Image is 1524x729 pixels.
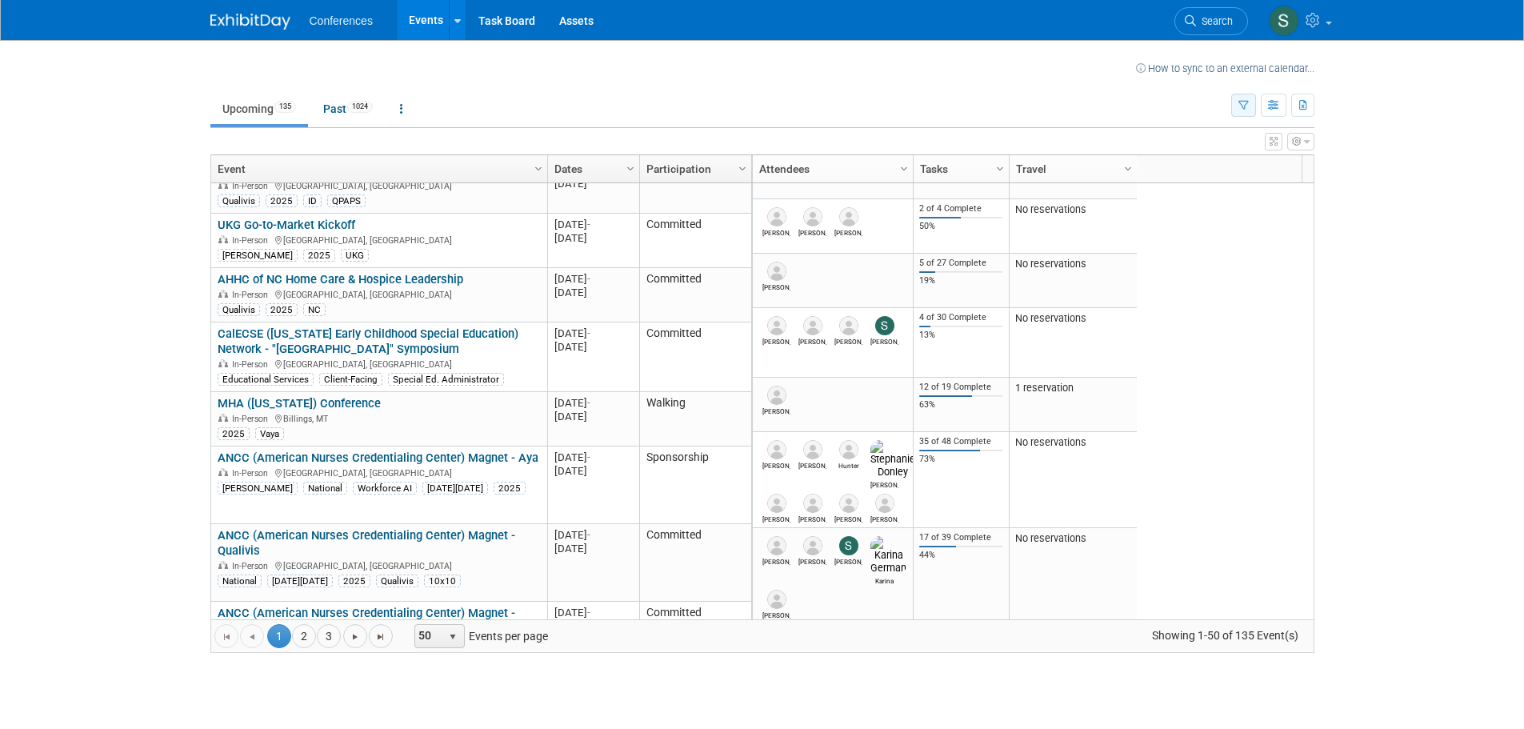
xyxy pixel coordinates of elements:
div: Sherry Kolb [834,555,862,566]
span: 1024 [347,101,373,113]
span: Showing 1-50 of 135 Event(s) [1137,624,1313,647]
img: Dorothy Smith [767,207,786,226]
div: [GEOGRAPHIC_DATA], [GEOGRAPHIC_DATA] [218,357,540,371]
div: [GEOGRAPHIC_DATA], [GEOGRAPHIC_DATA] [218,178,540,192]
img: Christina Alkhass [839,316,858,335]
span: - [587,529,590,541]
img: In-Person Event [218,359,228,367]
span: Go to the last page [374,631,387,643]
div: 63% [919,399,1002,411]
a: CalECSE ([US_STATE] Early Childhood Special Education) Network - "[GEOGRAPHIC_DATA]" Symposium [218,326,518,356]
a: Column Settings [991,155,1009,179]
div: 2025 [338,575,370,587]
span: select [446,631,459,643]
div: 4 of 30 Complete [919,312,1002,323]
div: Adair Hoenig [870,513,898,523]
a: Travel [1016,155,1126,182]
img: Joe Dunmire [767,262,786,281]
div: 73% [919,454,1002,465]
div: Dorothy Smith [762,226,790,237]
div: National [303,482,347,495]
span: Column Settings [1122,162,1134,175]
span: Column Settings [532,162,545,175]
span: No reservations [1015,532,1086,544]
div: 2025 [266,303,298,316]
div: Melissa Nicholson [762,459,790,470]
a: Dates [554,155,629,182]
img: In-Person Event [218,414,228,422]
img: Courtney Norman [767,316,786,335]
div: 2025 [303,249,335,262]
div: Darcy Suarez [762,513,790,523]
span: - [587,327,590,339]
div: 19% [919,275,1002,286]
img: In-Person Event [218,235,228,243]
div: Billings, MT [218,411,540,425]
span: Search [1196,15,1233,27]
span: 50 [415,625,442,647]
span: - [587,607,590,619]
td: Committed [639,268,751,322]
div: Michael Heal [762,405,790,415]
div: [GEOGRAPHIC_DATA], [GEOGRAPHIC_DATA] [218,287,540,301]
span: 135 [274,101,296,113]
img: Jennifer VanGelder [839,494,858,513]
div: 35 of 48 Complete [919,436,1002,447]
div: Vaya [255,427,284,440]
a: 3 [317,624,341,648]
div: Sarah Paul [798,335,826,346]
div: Workforce AI [353,482,417,495]
img: Michael Heal [767,386,786,405]
div: ID [303,194,322,207]
a: Upcoming135 [210,94,308,124]
span: In-Person [232,414,273,424]
div: [DATE] [554,606,632,619]
div: 10x10 [424,575,461,587]
div: Client-Facing [319,373,382,386]
div: Ginny Chiesa [834,226,862,237]
a: How to sync to an external calendar... [1136,62,1314,74]
div: [PERSON_NAME] [218,482,298,495]
a: Column Settings [734,155,751,179]
div: [DATE] [554,340,632,354]
div: [DATE] [554,542,632,555]
span: - [587,273,590,285]
img: Sarah Paul [803,316,822,335]
div: Rob Kitto [762,555,790,566]
div: Jen McHugh [762,609,790,619]
a: Go to the next page [343,624,367,648]
div: [DATE] [554,451,632,464]
div: Educational Services [218,373,314,386]
img: Adair Hoenig [875,494,894,513]
div: Karina German [870,575,898,585]
div: Christina Alkhass [834,335,862,346]
a: Column Settings [622,155,639,179]
img: Rob Kitto [767,536,786,555]
span: In-Person [232,235,273,246]
span: In-Person [232,359,273,370]
img: Sonya Garcia [1269,6,1299,36]
td: Committed [639,524,751,602]
a: Tasks [920,155,998,182]
span: In-Person [232,290,273,300]
img: Sherry Kolb [839,536,858,555]
div: 5 of 27 Complete [919,258,1002,269]
div: [DATE] [554,231,632,245]
div: 12 of 19 Complete [919,382,1002,393]
a: Event [218,155,537,182]
span: Go to the next page [349,631,362,643]
span: No reservations [1015,436,1086,448]
div: Marty Welp [798,555,826,566]
div: Jennifer VanGelder [834,513,862,523]
div: Qualivis [376,575,418,587]
td: Walking [639,392,751,447]
div: [DATE][DATE] [422,482,488,495]
span: No reservations [1015,258,1086,270]
div: Hunter Hawley [834,459,862,470]
img: Marty Welp [803,536,822,555]
div: [DATE] [554,326,632,340]
div: Qualivis [218,194,260,207]
span: Column Settings [994,162,1006,175]
td: Committed [639,159,751,214]
div: 13% [919,330,1002,341]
